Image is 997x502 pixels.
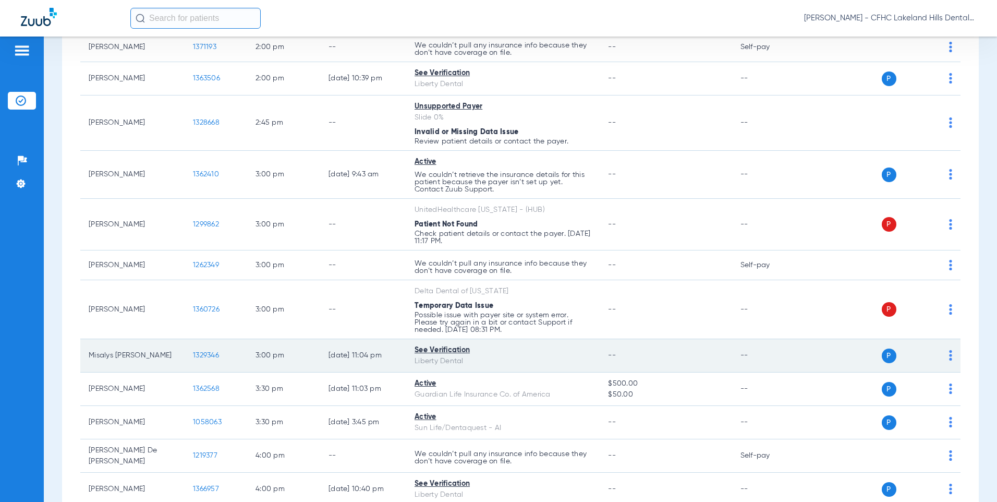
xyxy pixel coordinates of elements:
span: 1363506 [193,75,220,82]
td: [PERSON_NAME] [80,199,185,250]
span: P [882,71,896,86]
span: 1329346 [193,352,219,359]
img: group-dot-blue.svg [949,417,952,427]
img: group-dot-blue.svg [949,350,952,361]
td: 3:00 PM [247,250,320,280]
td: [PERSON_NAME] [80,406,185,439]
div: Delta Dental of [US_STATE] [415,286,591,297]
td: [DATE] 3:45 PM [320,406,406,439]
p: Review patient details or contact the payer. [415,138,591,145]
span: 1328668 [193,119,220,126]
span: 1371193 [193,43,216,51]
td: 3:00 PM [247,151,320,199]
td: 2:00 PM [247,62,320,95]
img: group-dot-blue.svg [949,219,952,230]
td: -- [732,151,803,199]
td: [PERSON_NAME] [80,373,185,406]
div: Liberty Dental [415,356,591,367]
td: -- [732,280,803,339]
td: -- [732,373,803,406]
div: See Verification [415,345,591,356]
img: group-dot-blue.svg [949,450,952,461]
span: -- [608,171,616,178]
td: -- [320,32,406,62]
p: We couldn’t pull any insurance info because they don’t have coverage on file. [415,450,591,465]
img: group-dot-blue.svg [949,260,952,270]
td: [PERSON_NAME] [80,32,185,62]
td: [DATE] 10:39 PM [320,62,406,95]
td: -- [320,439,406,473]
input: Search for patients [130,8,261,29]
span: -- [608,43,616,51]
span: 1299862 [193,221,219,228]
p: Possible issue with payer site or system error. Please try again in a bit or contact Support if n... [415,312,591,333]
span: -- [608,221,616,228]
img: group-dot-blue.svg [949,42,952,52]
div: Liberty Dental [415,79,591,90]
img: group-dot-blue.svg [949,384,952,394]
td: -- [320,199,406,250]
img: group-dot-blue.svg [949,169,952,180]
span: 1362568 [193,385,220,392]
td: [PERSON_NAME] De [PERSON_NAME] [80,439,185,473]
div: UnitedHealthcare [US_STATE] - (HUB) [415,205,591,216]
p: Check patient details or contact the payer. [DATE] 11:17 PM. [415,230,591,245]
div: See Verification [415,479,591,489]
td: 3:00 PM [247,280,320,339]
td: [PERSON_NAME] [80,280,185,339]
span: [PERSON_NAME] - CFHC Lakeland Hills Dental [804,13,976,23]
span: 1262349 [193,261,219,269]
td: -- [732,62,803,95]
td: 4:00 PM [247,439,320,473]
td: [PERSON_NAME] [80,151,185,199]
img: group-dot-blue.svg [949,73,952,83]
span: P [882,168,896,182]
div: Chat Widget [945,452,997,502]
span: Invalid or Missing Data Issue [415,128,518,136]
span: 1058063 [193,419,222,426]
span: 1362410 [193,171,219,178]
span: 1219377 [193,452,217,459]
span: $50.00 [608,389,723,400]
img: hamburger-icon [14,44,30,57]
td: Self-pay [732,439,803,473]
span: -- [608,485,616,493]
div: Active [415,378,591,389]
img: group-dot-blue.svg [949,304,952,315]
td: [PERSON_NAME] [80,62,185,95]
span: -- [608,75,616,82]
td: 3:00 PM [247,199,320,250]
td: [DATE] 11:03 PM [320,373,406,406]
td: [DATE] 9:43 AM [320,151,406,199]
td: [PERSON_NAME] [80,95,185,151]
td: Self-pay [732,32,803,62]
span: P [882,482,896,497]
span: 1360726 [193,306,220,313]
td: 3:30 PM [247,373,320,406]
div: Active [415,157,591,168]
div: Sun Life/Dentaquest - AI [415,423,591,434]
div: Active [415,412,591,423]
td: 3:00 PM [247,339,320,373]
span: Patient Not Found [415,221,478,228]
td: -- [320,95,406,151]
span: $500.00 [608,378,723,389]
span: -- [608,306,616,313]
img: Search Icon [136,14,145,23]
span: -- [608,452,616,459]
p: We couldn’t pull any insurance info because they don’t have coverage on file. [415,42,591,56]
img: group-dot-blue.svg [949,117,952,128]
td: 3:30 PM [247,406,320,439]
td: Misalys [PERSON_NAME] [80,339,185,373]
td: Self-pay [732,250,803,280]
div: Unsupported Payer [415,101,591,112]
img: Zuub Logo [21,8,57,26]
td: 2:45 PM [247,95,320,151]
span: P [882,415,896,430]
span: P [882,302,896,317]
td: -- [732,199,803,250]
div: Slide 0% [415,112,591,123]
div: Guardian Life Insurance Co. of America [415,389,591,400]
span: -- [608,119,616,126]
p: We couldn’t pull any insurance info because they don’t have coverage on file. [415,260,591,274]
